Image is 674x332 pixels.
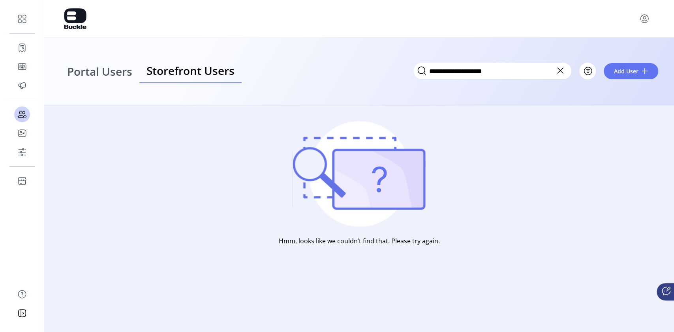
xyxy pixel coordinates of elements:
[139,59,242,84] a: Storefront Users
[638,12,651,25] button: menu
[279,236,440,246] p: Hmm, looks like we couldn’t find that. Please try again.
[604,63,658,79] button: Add User
[60,7,90,30] img: logo
[614,67,638,75] span: Add User
[60,59,139,84] a: Portal Users
[579,63,596,79] button: Filter Button
[67,66,132,77] span: Portal Users
[413,63,571,79] input: Search
[146,65,235,76] span: Storefront Users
